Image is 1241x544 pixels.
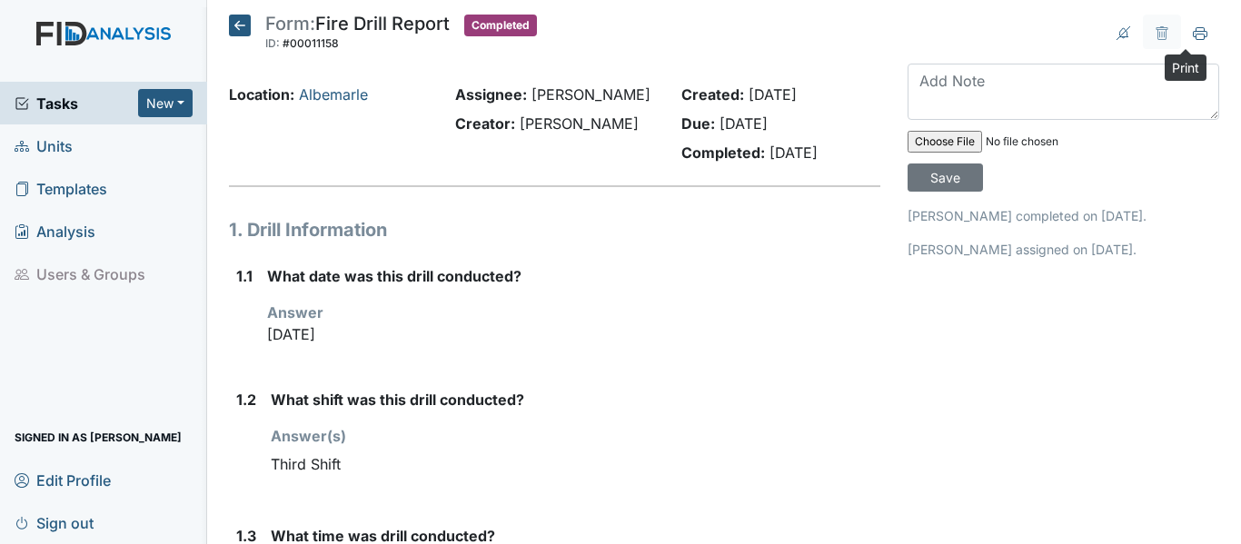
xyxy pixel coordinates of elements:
span: [DATE] [769,143,818,162]
span: [DATE] [720,114,768,133]
button: New [138,89,193,117]
span: Sign out [15,509,94,537]
strong: Answer(s) [271,427,346,445]
span: Templates [15,174,107,203]
span: Edit Profile [15,466,111,494]
span: Completed [464,15,537,36]
p: [DATE] [267,323,880,345]
span: [PERSON_NAME] [531,85,650,104]
span: Form: [265,13,315,35]
input: Save [908,163,983,192]
span: ID: [265,36,280,50]
div: Third Shift [271,447,880,481]
label: 1.1 [236,265,253,287]
div: Print [1165,54,1206,81]
strong: Assignee: [455,85,527,104]
span: [DATE] [749,85,797,104]
a: Albemarle [299,85,368,104]
strong: Completed: [681,143,765,162]
strong: Created: [681,85,744,104]
span: Units [15,132,73,160]
label: 1.2 [236,389,256,410]
p: [PERSON_NAME] assigned on [DATE]. [908,240,1219,259]
strong: Due: [681,114,715,133]
strong: Location: [229,85,294,104]
strong: Creator: [455,114,515,133]
span: [PERSON_NAME] [520,114,639,133]
p: [PERSON_NAME] completed on [DATE]. [908,206,1219,225]
span: Signed in as [PERSON_NAME] [15,423,182,451]
span: #00011158 [283,36,339,50]
div: Fire Drill Report [265,15,450,54]
h1: 1. Drill Information [229,216,880,243]
strong: Answer [267,303,323,321]
label: What date was this drill conducted? [267,265,521,287]
span: Analysis [15,217,95,245]
label: What shift was this drill conducted? [271,389,524,410]
a: Tasks [15,93,138,114]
